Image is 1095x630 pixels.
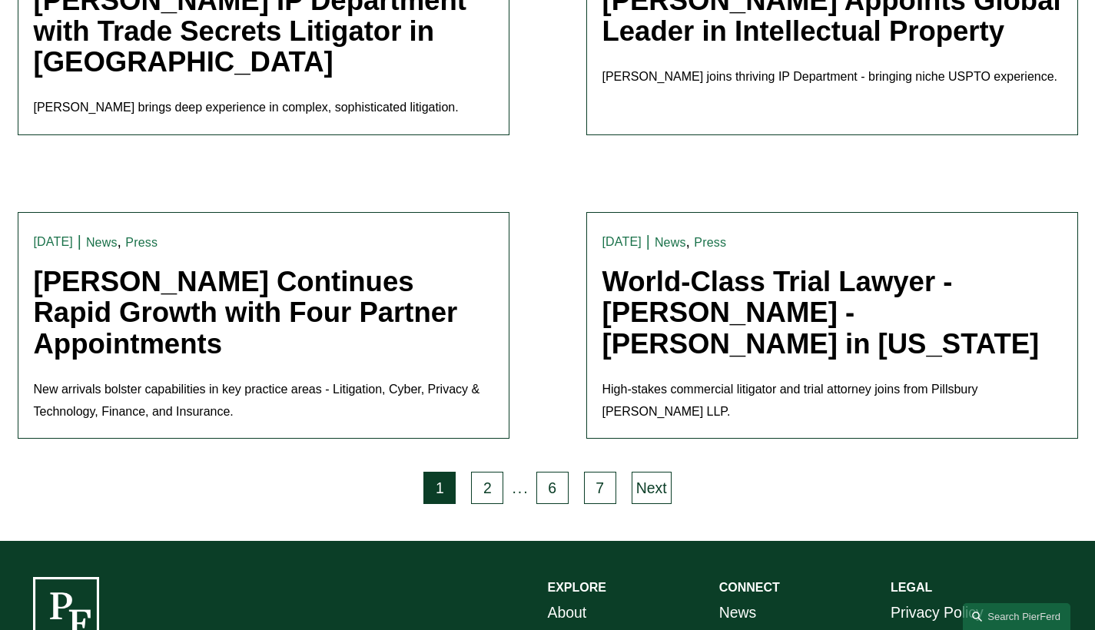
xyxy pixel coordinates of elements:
span: , [118,233,121,250]
p: High-stakes commercial litigator and trial attorney joins from Pillsbury [PERSON_NAME] LLP. [602,379,1062,423]
a: [PERSON_NAME] Continues Rapid Growth with Four Partner Appointments [34,266,458,359]
time: [DATE] [34,236,73,248]
a: Press [694,236,726,249]
a: News [719,599,757,626]
p: [PERSON_NAME] brings deep experience in complex, sophisticated litigation. [34,97,493,119]
a: World-Class Trial Lawyer - [PERSON_NAME] - [PERSON_NAME] in [US_STATE] [602,266,1040,359]
strong: LEGAL [891,581,932,594]
a: Next [632,472,672,504]
a: News [86,236,118,249]
a: About [548,599,587,626]
a: Press [125,236,158,249]
a: 6 [536,472,569,504]
a: Search this site [963,603,1070,630]
a: News [655,236,686,249]
a: 2 [471,472,503,504]
strong: EXPLORE [548,581,606,594]
span: , [686,233,690,250]
p: New arrivals bolster capabilities in key practice areas - Litigation, Cyber, Privacy & Technology... [34,379,493,423]
a: 1 [423,472,456,504]
a: 7 [584,472,616,504]
strong: CONNECT [719,581,780,594]
a: Privacy Policy [891,599,984,626]
p: [PERSON_NAME] joins thriving IP Department - bringing niche USPTO experience. [602,66,1062,88]
time: [DATE] [602,236,642,248]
